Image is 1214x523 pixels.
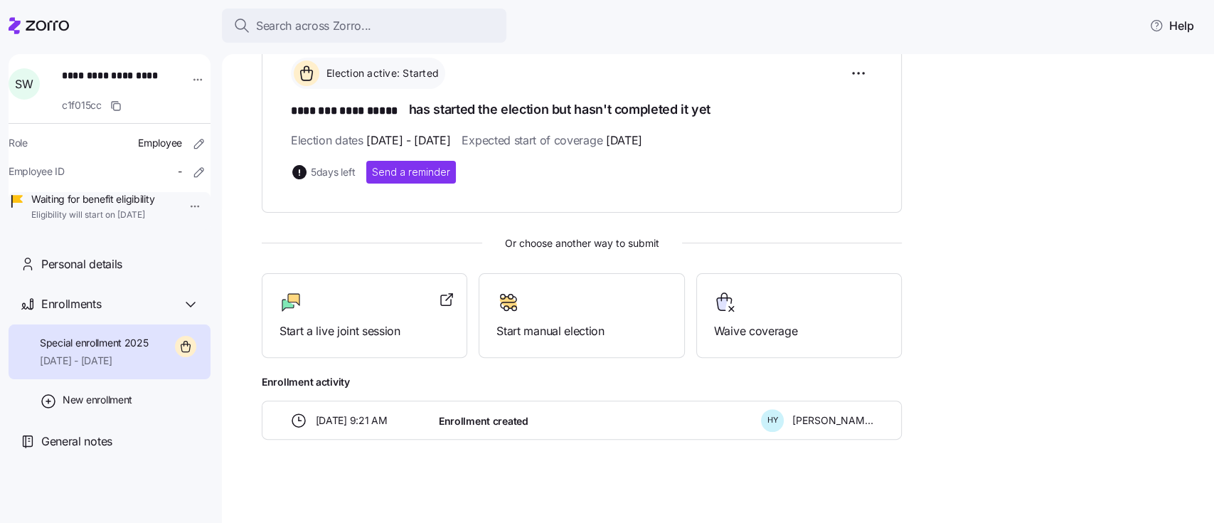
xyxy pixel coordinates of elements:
[1138,11,1205,40] button: Help
[291,132,450,149] span: Election dates
[31,209,154,221] span: Eligibility will start on [DATE]
[63,393,132,407] span: New enrollment
[262,236,902,251] span: Or choose another way to submit
[606,132,642,149] span: [DATE]
[41,295,101,313] span: Enrollments
[366,132,450,149] span: [DATE] - [DATE]
[714,322,884,340] span: Waive coverage
[1149,17,1194,34] span: Help
[322,66,439,80] span: Election active: Started
[291,100,873,120] h1: has started the election but hasn't completed it yet
[262,375,902,389] span: Enrollment activity
[439,414,528,428] span: Enrollment created
[767,416,778,424] span: H Y
[792,413,873,428] span: [PERSON_NAME]
[496,322,666,340] span: Start manual election
[15,78,33,90] span: S W
[40,336,149,350] span: Special enrollment 2025
[316,413,388,428] span: [DATE] 9:21 AM
[41,255,122,273] span: Personal details
[9,164,65,179] span: Employee ID
[311,165,355,179] span: 5 days left
[40,354,149,368] span: [DATE] - [DATE]
[62,98,102,112] span: c1f015cc
[256,17,371,35] span: Search across Zorro...
[372,165,450,179] span: Send a reminder
[41,433,112,450] span: General notes
[462,132,641,149] span: Expected start of coverage
[9,136,28,150] span: Role
[366,161,456,184] button: Send a reminder
[138,136,182,150] span: Employee
[279,322,449,340] span: Start a live joint session
[31,192,154,206] span: Waiting for benefit eligibility
[178,164,182,179] span: -
[222,9,506,43] button: Search across Zorro...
